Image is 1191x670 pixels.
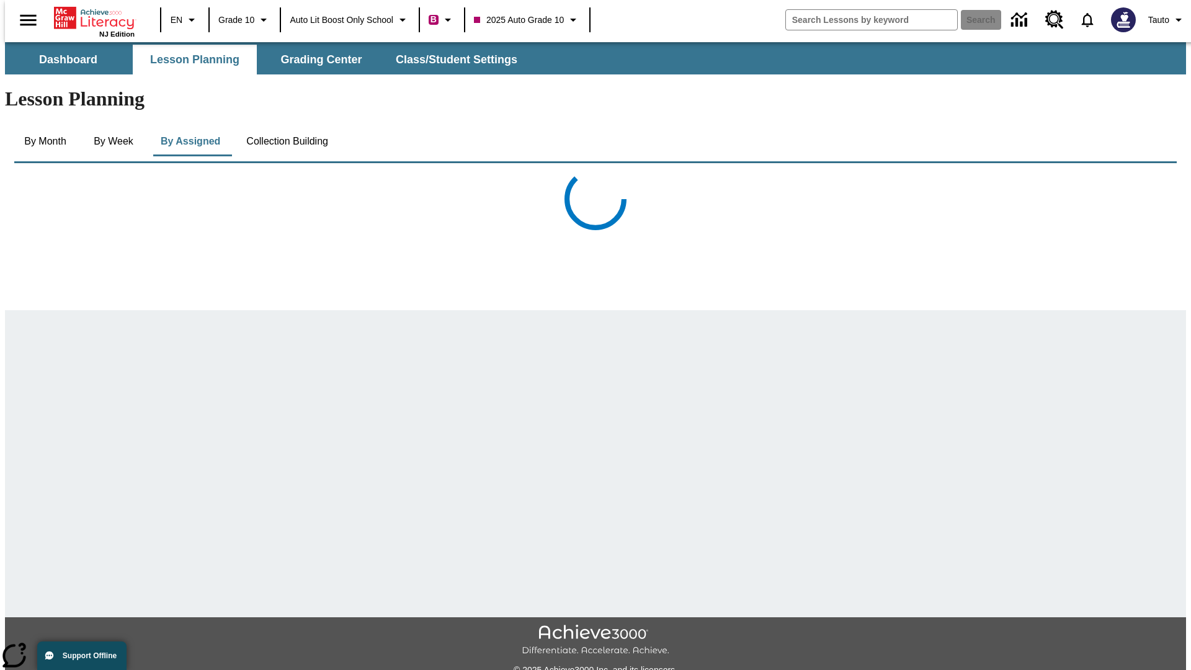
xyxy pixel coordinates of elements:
[54,4,135,38] div: Home
[171,14,182,27] span: EN
[522,625,669,656] img: Achieve3000 Differentiate Accelerate Achieve
[37,641,127,670] button: Support Offline
[218,14,254,27] span: Grade 10
[285,9,415,31] button: School: Auto Lit Boost only School, Select your school
[213,9,276,31] button: Grade: Grade 10, Select a grade
[14,127,76,156] button: By Month
[10,2,47,38] button: Open side menu
[151,127,230,156] button: By Assigned
[1148,14,1169,27] span: Tauto
[165,9,205,31] button: Language: EN, Select a language
[236,127,338,156] button: Collection Building
[54,6,135,30] a: Home
[5,42,1186,74] div: SubNavbar
[386,45,527,74] button: Class/Student Settings
[1104,4,1143,36] button: Select a new avatar
[474,14,564,27] span: 2025 Auto Grade 10
[63,651,117,660] span: Support Offline
[259,45,383,74] button: Grading Center
[1038,3,1071,37] a: Resource Center, Will open in new tab
[133,45,257,74] button: Lesson Planning
[5,87,1186,110] h1: Lesson Planning
[424,9,460,31] button: Boost Class color is violet red. Change class color
[1143,9,1191,31] button: Profile/Settings
[786,10,957,30] input: search field
[83,127,145,156] button: By Week
[430,12,437,27] span: B
[469,9,586,31] button: Class: 2025 Auto Grade 10, Select your class
[290,14,393,27] span: Auto Lit Boost only School
[1111,7,1136,32] img: Avatar
[1004,3,1038,37] a: Data Center
[5,45,529,74] div: SubNavbar
[6,45,130,74] button: Dashboard
[99,30,135,38] span: NJ Edition
[1071,4,1104,36] a: Notifications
